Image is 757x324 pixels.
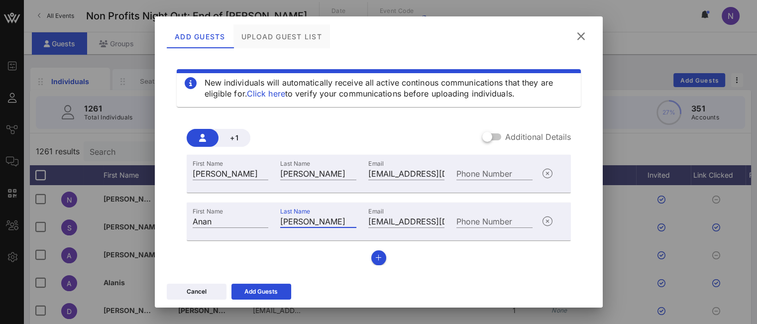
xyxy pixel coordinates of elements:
span: +1 [226,133,242,142]
button: Cancel [167,284,226,300]
div: Upload Guest List [233,24,329,48]
label: Additional Details [505,132,571,142]
button: Add Guests [231,284,291,300]
label: Email [368,160,384,167]
div: Add Guests [167,24,233,48]
div: Cancel [187,287,207,297]
label: First Name [193,160,223,167]
div: Add Guests [244,287,278,297]
label: Last Name [280,160,310,167]
button: +1 [218,129,250,147]
a: Click here [247,89,285,99]
div: New individuals will automatically receive all active continous communications that they are elig... [205,77,573,99]
label: Email [368,208,384,215]
input: Last Name [280,215,356,227]
label: First Name [193,208,223,215]
label: Last Name [280,208,310,215]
